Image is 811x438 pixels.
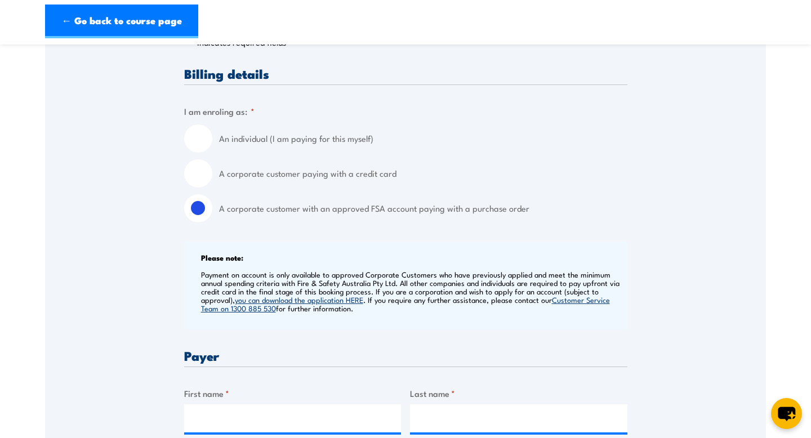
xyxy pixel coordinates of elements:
a: you can download the application HERE [235,294,363,305]
a: ← Go back to course page [45,5,198,38]
p: Payment on account is only available to approved Corporate Customers who have previously applied ... [201,270,625,312]
label: A corporate customer paying with a credit card [219,159,627,187]
label: An individual (I am paying for this myself) [219,124,627,153]
label: A corporate customer with an approved FSA account paying with a purchase order [219,194,627,222]
h3: Payer [184,349,627,362]
h3: Billing details [184,67,627,80]
label: Last name [410,387,627,400]
a: Customer Service Team on 1300 885 530 [201,294,610,313]
legend: I am enroling as: [184,105,255,118]
b: Please note: [201,252,243,263]
label: First name [184,387,402,400]
button: chat-button [771,398,802,429]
